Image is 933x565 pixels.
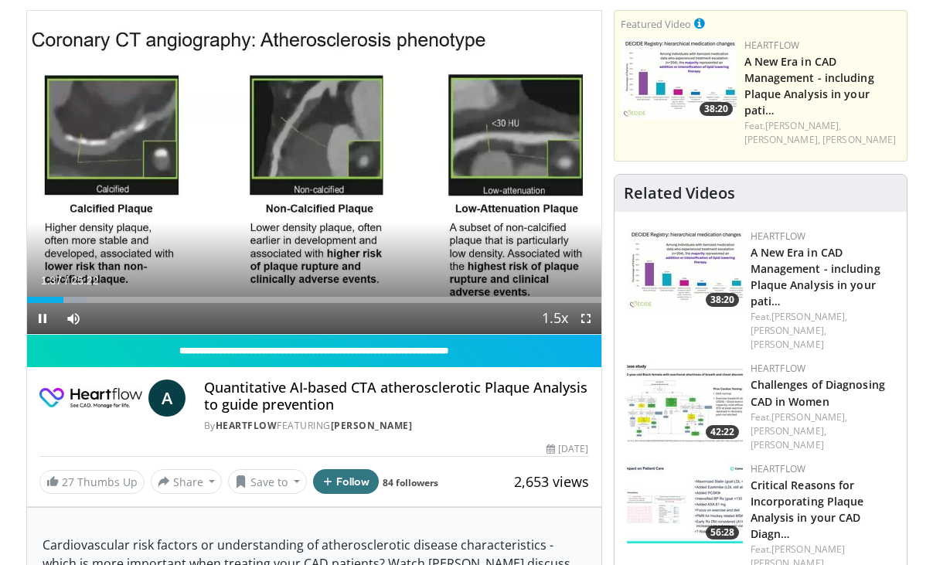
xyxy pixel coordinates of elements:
a: [PERSON_NAME], [751,424,826,437]
a: Critical Reasons for Incorporating Plaque Analysis in your CAD Diagn… [751,478,864,541]
button: Fullscreen [570,303,601,334]
div: Feat. [751,410,894,452]
h4: Related Videos [624,184,735,203]
a: [PERSON_NAME], [771,410,847,424]
a: Heartflow [751,462,806,475]
img: Heartflow [39,380,142,417]
video-js: Video Player [27,11,601,335]
div: Feat. [744,119,901,147]
span: 38:20 [706,293,739,307]
span: / [66,274,69,287]
a: [PERSON_NAME] [822,133,896,146]
a: A New Era in CAD Management - including Plaque Analysis in your pati… [751,245,880,308]
a: [PERSON_NAME] [331,419,413,432]
a: 56:28 [627,462,743,543]
span: 27 [62,475,74,489]
a: Heartflow [751,362,806,375]
a: 84 followers [383,476,438,489]
span: 2,653 views [514,472,589,491]
button: Pause [27,303,58,334]
div: [DATE] [547,442,588,456]
span: 1:37 [41,274,62,287]
a: Heartflow [216,419,278,432]
img: 738d0e2d-290f-4d89-8861-908fb8b721dc.150x105_q85_crop-smart_upscale.jpg [627,230,743,311]
a: A New Era in CAD Management - including Plaque Analysis in your pati… [744,54,874,117]
button: Share [151,469,223,494]
h4: Quantitative AI-based CTA atherosclerotic Plaque Analysis to guide prevention [204,380,589,413]
span: 56:28 [706,526,739,539]
a: [PERSON_NAME], [765,119,841,132]
a: 38:20 [621,39,737,120]
img: 65719914-b9df-436f-8749-217792de2567.150x105_q85_crop-smart_upscale.jpg [627,362,743,443]
img: 738d0e2d-290f-4d89-8861-908fb8b721dc.150x105_q85_crop-smart_upscale.jpg [621,39,737,120]
button: Save to [228,469,307,494]
div: By FEATURING [204,419,589,433]
div: Progress Bar [27,297,601,303]
button: Follow [313,469,380,494]
button: Playback Rate [540,303,570,334]
span: 42:22 [706,425,739,439]
span: 38:20 [700,102,733,116]
a: [PERSON_NAME], [771,310,847,323]
button: Mute [58,303,89,334]
a: 38:20 [627,230,743,311]
a: Challenges of Diagnosing CAD in Women [751,377,885,408]
span: 25:22 [71,274,98,287]
a: [PERSON_NAME] [751,338,824,351]
a: [PERSON_NAME], [751,324,826,337]
a: [PERSON_NAME], [744,133,820,146]
div: Feat. [751,310,894,352]
a: 27 Thumbs Up [39,470,145,494]
img: b2ff4880-67be-4c9f-bf3d-a798f7182cd6.150x105_q85_crop-smart_upscale.jpg [627,462,743,543]
a: 42:22 [627,362,743,443]
a: A [148,380,186,417]
a: Heartflow [744,39,800,52]
a: Heartflow [751,230,806,243]
small: Featured Video [621,17,691,31]
a: [PERSON_NAME] [751,438,824,451]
